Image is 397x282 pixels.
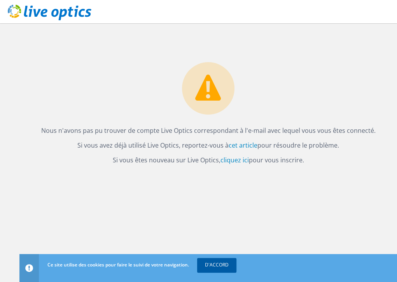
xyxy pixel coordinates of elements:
a: cliquez ici [220,156,249,164]
font: Si vous avez déjà utilisé Live Optics, reportez-vous à [77,141,229,150]
a: cet article [229,141,257,150]
font: Si vous êtes nouveau sur Live Optics, [113,156,220,164]
a: D'ACCORD [197,258,236,272]
font: Nous n'avons pas pu trouver de compte Live Optics correspondant à l'e-mail avec lequel vous vous ... [41,126,376,135]
font: Ce site utilise des cookies pour faire le suivi de votre navigation. [47,261,189,268]
font: D'ACCORD [205,261,229,268]
font: pour résoudre le problème. [257,141,339,150]
font: pour vous inscrire. [249,156,304,164]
